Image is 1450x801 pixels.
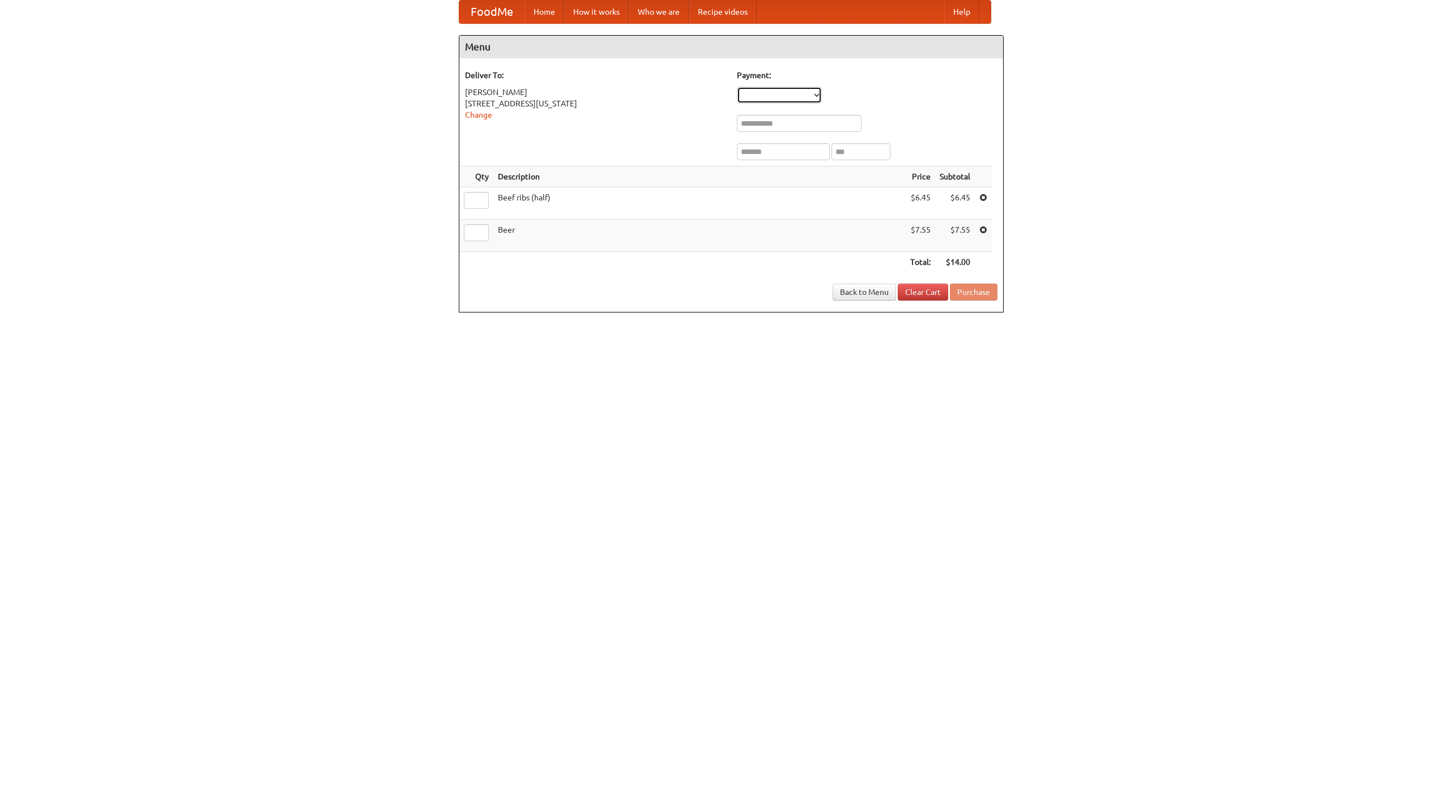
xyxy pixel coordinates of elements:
[906,220,935,252] td: $7.55
[524,1,564,23] a: Home
[459,1,524,23] a: FoodMe
[465,98,726,109] div: [STREET_ADDRESS][US_STATE]
[935,220,975,252] td: $7.55
[459,166,493,187] th: Qty
[689,1,757,23] a: Recipe videos
[465,110,492,119] a: Change
[459,36,1003,58] h4: Menu
[906,166,935,187] th: Price
[493,187,906,220] td: Beef ribs (half)
[465,87,726,98] div: [PERSON_NAME]
[944,1,979,23] a: Help
[950,284,997,301] button: Purchase
[898,284,948,301] a: Clear Cart
[935,252,975,273] th: $14.00
[564,1,629,23] a: How it works
[833,284,896,301] a: Back to Menu
[935,166,975,187] th: Subtotal
[906,187,935,220] td: $6.45
[935,187,975,220] td: $6.45
[906,252,935,273] th: Total:
[493,220,906,252] td: Beer
[629,1,689,23] a: Who we are
[493,166,906,187] th: Description
[465,70,726,81] h5: Deliver To:
[737,70,997,81] h5: Payment:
